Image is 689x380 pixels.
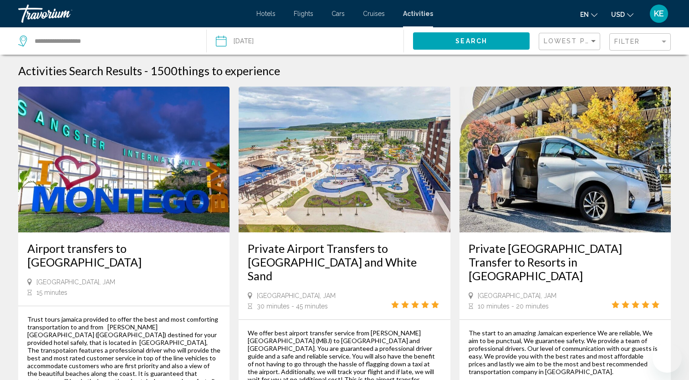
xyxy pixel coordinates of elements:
span: - [144,64,148,77]
span: [GEOGRAPHIC_DATA], JAM [478,292,556,299]
h2: 1500 [150,64,280,77]
span: things to experience [178,64,280,77]
a: Cruises [363,10,385,17]
h1: Activities Search Results [18,64,142,77]
a: Activities [403,10,433,17]
span: [GEOGRAPHIC_DATA], JAM [257,292,336,299]
a: Private [GEOGRAPHIC_DATA] Transfer to Resorts in [GEOGRAPHIC_DATA] [469,241,662,282]
a: Cars [332,10,345,17]
a: Hotels [256,10,276,17]
a: Airport transfers to [GEOGRAPHIC_DATA] [27,241,220,269]
span: 15 minutes [36,289,67,296]
a: Flights [294,10,313,17]
button: Date: Nov 28, 2025 [216,27,404,55]
button: Change currency [611,8,633,21]
img: 7e.jpg [459,87,671,232]
button: Change language [580,8,597,21]
a: Private Airport Transfers to [GEOGRAPHIC_DATA] and White Sand [248,241,441,282]
button: User Menu [647,4,671,23]
span: Lowest Price [544,37,602,45]
button: Filter [609,33,671,51]
span: [GEOGRAPHIC_DATA], JAM [36,278,115,286]
img: 12.jpg [18,87,230,232]
a: Travorium [18,5,247,23]
span: en [580,11,589,18]
button: Search [413,32,530,49]
div: The start to an amazing Jamaican experience We are reliable, We aim to be punctual, We guarantee ... [469,329,662,375]
iframe: Button to launch messaging window [653,344,682,373]
span: Search [455,38,487,45]
img: 6f.jpg [239,87,450,232]
span: 30 minutes - 45 minutes [257,303,328,310]
mat-select: Sort by [544,38,597,46]
span: Filter [614,38,640,45]
span: KE [654,9,664,18]
span: 10 minutes - 20 minutes [478,303,549,310]
span: USD [611,11,625,18]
